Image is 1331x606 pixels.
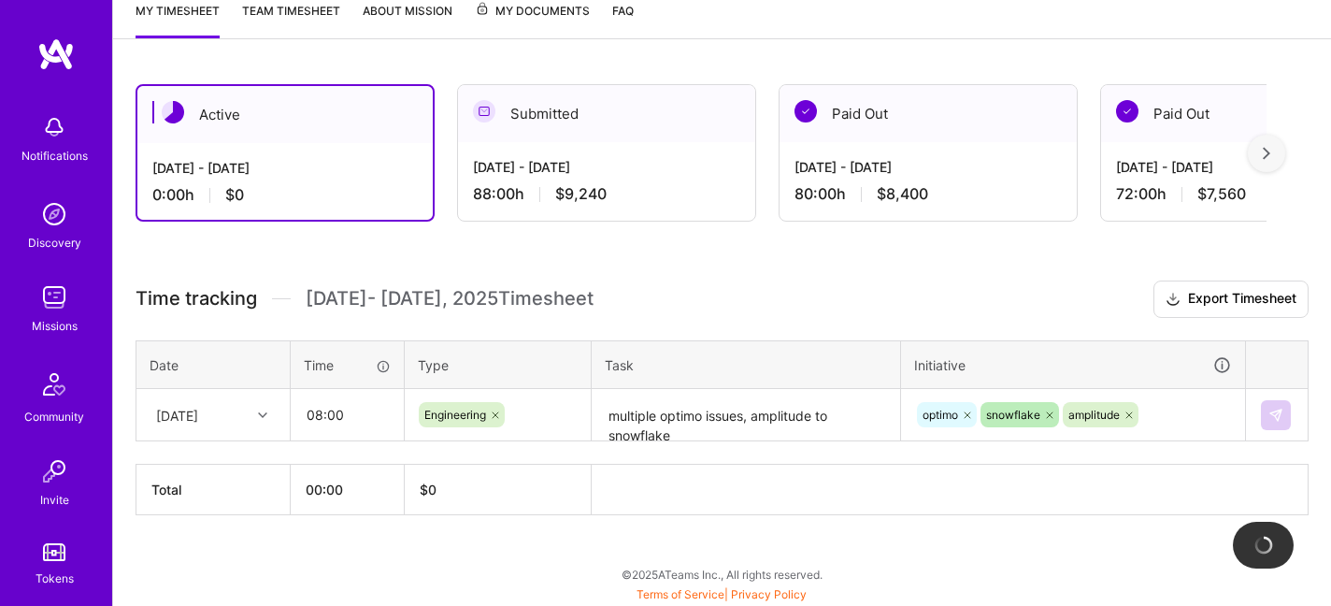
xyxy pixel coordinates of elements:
[112,551,1331,598] div: © 2025 ATeams Inc., All rights reserved.
[304,355,391,375] div: Time
[473,100,495,123] img: Submitted
[28,233,81,252] div: Discovery
[363,1,452,38] a: About Mission
[405,340,592,389] th: Type
[731,587,807,601] a: Privacy Policy
[475,1,590,22] span: My Documents
[914,354,1232,376] div: Initiative
[923,408,958,422] span: optimo
[1166,290,1181,310] i: icon Download
[458,85,755,142] div: Submitted
[594,391,898,440] textarea: multiple optimo issues, amplitude to snowflake
[637,587,807,601] span: |
[152,185,418,205] div: 0:00 h
[1261,400,1293,430] div: null
[36,195,73,233] img: discovery
[1116,100,1138,123] img: Paid Out
[36,569,74,588] div: Tokens
[291,465,405,515] th: 00:00
[986,408,1040,422] span: snowflake
[242,1,340,38] a: Team timesheet
[475,1,590,38] a: My Documents
[136,1,220,38] a: My timesheet
[794,184,1062,204] div: 80:00 h
[40,490,69,510] div: Invite
[32,362,77,407] img: Community
[36,279,73,316] img: teamwork
[162,101,184,123] img: Active
[306,287,594,310] span: [DATE] - [DATE] , 2025 Timesheet
[32,316,78,336] div: Missions
[136,287,257,310] span: Time tracking
[1253,535,1274,555] img: loading
[780,85,1077,142] div: Paid Out
[877,184,928,204] span: $8,400
[420,482,437,498] span: $ 0
[1263,147,1270,160] img: right
[1197,184,1246,204] span: $7,560
[612,1,634,38] a: FAQ
[37,37,75,71] img: logo
[136,465,291,515] th: Total
[473,184,740,204] div: 88:00 h
[794,157,1062,177] div: [DATE] - [DATE]
[424,408,486,422] span: Engineering
[24,407,84,426] div: Community
[156,405,198,425] div: [DATE]
[258,411,267,420] i: icon Chevron
[292,390,403,440] input: HH:MM
[136,340,291,389] th: Date
[152,158,418,178] div: [DATE] - [DATE]
[1068,408,1120,422] span: amplitude
[473,157,740,177] div: [DATE] - [DATE]
[21,146,88,166] div: Notifications
[794,100,817,123] img: Paid Out
[1268,408,1283,423] img: Submit
[137,86,433,143] div: Active
[43,543,65,561] img: tokens
[1153,281,1309,318] button: Export Timesheet
[592,340,901,389] th: Task
[555,184,607,204] span: $9,240
[637,587,724,601] a: Terms of Service
[36,453,73,490] img: Invite
[225,185,244,205] span: $0
[36,108,73,146] img: bell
